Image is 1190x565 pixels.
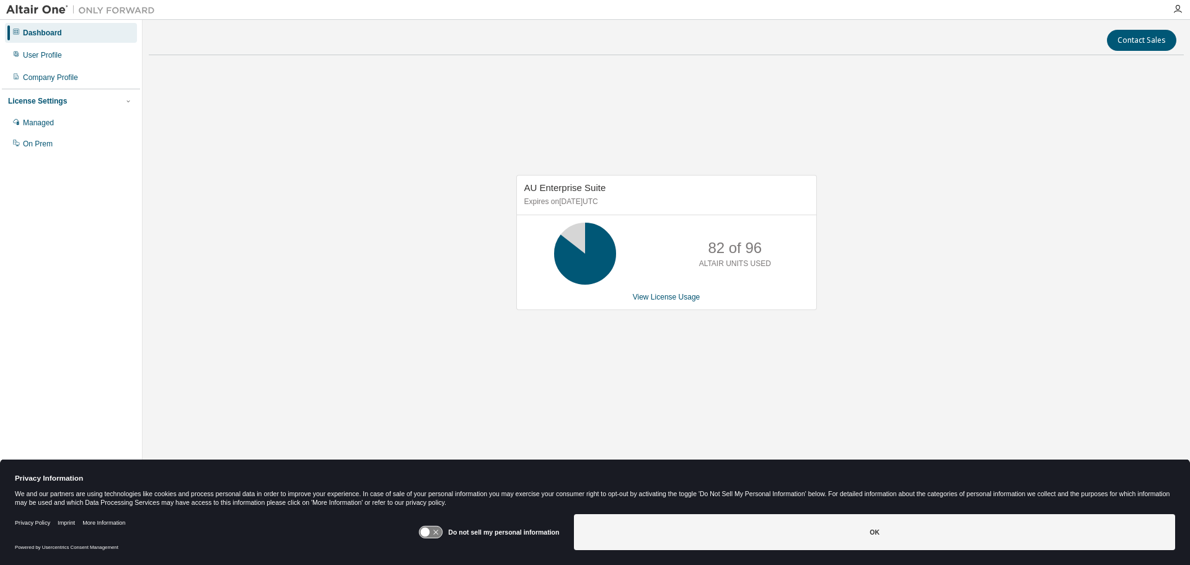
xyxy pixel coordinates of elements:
[23,50,62,60] div: User Profile
[6,4,161,16] img: Altair One
[524,182,606,193] span: AU Enterprise Suite
[23,139,53,149] div: On Prem
[699,259,771,269] p: ALTAIR UNITS USED
[1107,30,1176,51] button: Contact Sales
[23,28,62,38] div: Dashboard
[708,238,762,259] p: 82 of 96
[8,96,67,106] div: License Settings
[633,293,700,301] a: View License Usage
[23,73,78,82] div: Company Profile
[524,197,806,207] p: Expires on [DATE] UTC
[23,118,54,128] div: Managed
